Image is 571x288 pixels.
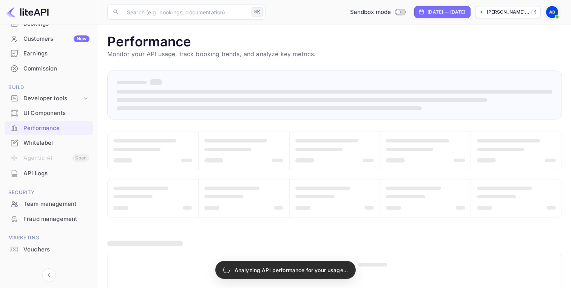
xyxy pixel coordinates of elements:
[5,17,93,31] a: Bookings
[350,8,391,17] span: Sandbox mode
[107,34,562,49] h1: Performance
[5,212,93,227] div: Fraud management
[5,136,93,150] a: Whitelabel
[5,83,93,92] span: Build
[23,35,90,43] div: Customers
[42,268,56,282] button: Collapse navigation
[5,197,93,211] div: Team management
[235,266,348,274] p: Analyzing API performance for your usage...
[107,49,562,58] p: Monitor your API usage, track booking trends, and analyze key metrics.
[122,5,248,20] input: Search (e.g. bookings, documentation)
[347,8,409,17] div: Switch to Production mode
[5,61,93,75] a: Commission
[427,9,465,15] div: [DATE] — [DATE]
[23,169,90,178] div: API Logs
[5,46,93,60] a: Earnings
[5,166,93,181] div: API Logs
[5,166,93,180] a: API Logs
[23,245,90,254] div: Vouchers
[23,124,90,133] div: Performance
[5,106,93,121] div: UI Components
[5,242,93,256] a: Vouchers
[5,121,93,135] a: Performance
[74,35,90,42] div: New
[5,197,93,211] a: Team management
[252,7,263,17] div: ⌘K
[5,212,93,226] a: Fraud management
[5,32,93,46] a: CustomersNew
[546,6,558,18] img: Abdellah Benomar
[23,109,90,118] div: UI Components
[5,46,93,61] div: Earnings
[5,234,93,242] span: Marketing
[414,6,470,18] div: Click to change the date range period
[23,200,90,208] div: Team management
[23,139,90,147] div: Whitelabel
[23,64,90,73] div: Commission
[5,92,93,105] div: Developer tools
[6,6,49,18] img: LiteAPI logo
[23,94,82,103] div: Developer tools
[23,49,90,58] div: Earnings
[5,136,93,150] div: Whitelabel
[487,9,529,15] p: [PERSON_NAME]...
[23,215,90,224] div: Fraud management
[5,188,93,197] span: Security
[5,121,93,136] div: Performance
[5,106,93,120] a: UI Components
